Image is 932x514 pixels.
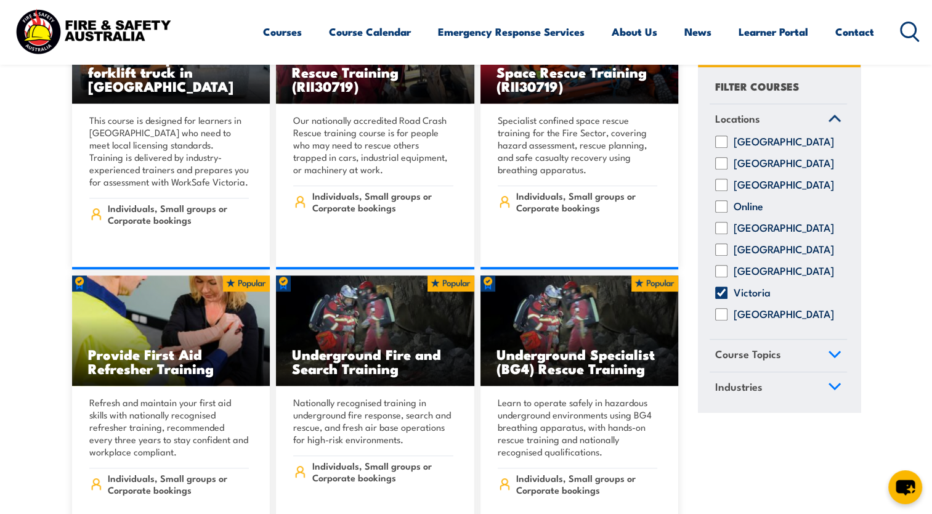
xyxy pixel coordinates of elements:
[89,114,249,188] p: This course is designed for learners in [GEOGRAPHIC_DATA] who need to meet local licensing standa...
[263,15,302,48] a: Courses
[734,287,771,300] label: Victoria
[480,275,679,386] img: Underground mine rescue
[734,136,834,149] label: [GEOGRAPHIC_DATA]
[888,470,922,504] button: chat-button
[715,110,760,127] span: Locations
[72,275,270,386] a: Provide First Aid Refresher Training
[276,275,474,386] img: Underground mine rescue
[516,472,657,496] span: Individuals, Small groups or Corporate bookings
[108,202,249,226] span: Individuals, Small groups or Corporate bookings
[293,396,453,446] p: Nationally recognised training in underground fire response, search and rescue, and fresh air bas...
[684,15,711,48] a: News
[715,346,781,363] span: Course Topics
[108,472,249,496] span: Individuals, Small groups or Corporate bookings
[734,244,834,256] label: [GEOGRAPHIC_DATA]
[496,51,663,93] h3: Undertake Confined Space Rescue Training (RII30719)
[88,347,254,375] h3: Provide First Aid Refresher Training
[312,190,453,213] span: Individuals, Small groups or Corporate bookings
[715,78,799,94] h4: FILTER COURSES
[292,51,458,93] h3: Undertake Road Crash Rescue Training (RII30719)
[329,15,411,48] a: Course Calendar
[498,396,658,458] p: Learn to operate safely in hazardous underground environments using BG4 breathing apparatus, with...
[715,378,763,395] span: Industries
[734,266,834,278] label: [GEOGRAPHIC_DATA]
[739,15,808,48] a: Learner Portal
[734,309,834,321] label: [GEOGRAPHIC_DATA]
[88,51,254,93] h3: Licence to operate a forklift truck in [GEOGRAPHIC_DATA]
[292,347,458,375] h3: Underground Fire and Search Training
[496,347,663,375] h3: Underground Specialist (BG4) Rescue Training
[710,372,847,404] a: Industries
[516,190,657,213] span: Individuals, Small groups or Corporate bookings
[734,201,763,213] label: Online
[734,179,834,192] label: [GEOGRAPHIC_DATA]
[312,460,453,483] span: Individuals, Small groups or Corporate bookings
[710,104,847,136] a: Locations
[498,114,658,176] p: Specialist confined space rescue training for the Fire Sector, covering hazard assessment, rescue...
[612,15,657,48] a: About Us
[734,222,834,235] label: [GEOGRAPHIC_DATA]
[293,114,453,176] p: Our nationally accredited Road Crash Rescue training course is for people who may need to rescue ...
[835,15,874,48] a: Contact
[710,340,847,372] a: Course Topics
[438,15,585,48] a: Emergency Response Services
[89,396,249,458] p: Refresh and maintain your first aid skills with nationally recognised refresher training, recomme...
[72,275,270,386] img: Provide First Aid (Blended Learning)
[276,275,474,386] a: Underground Fire and Search Training
[734,158,834,170] label: [GEOGRAPHIC_DATA]
[480,275,679,386] a: Underground Specialist (BG4) Rescue Training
